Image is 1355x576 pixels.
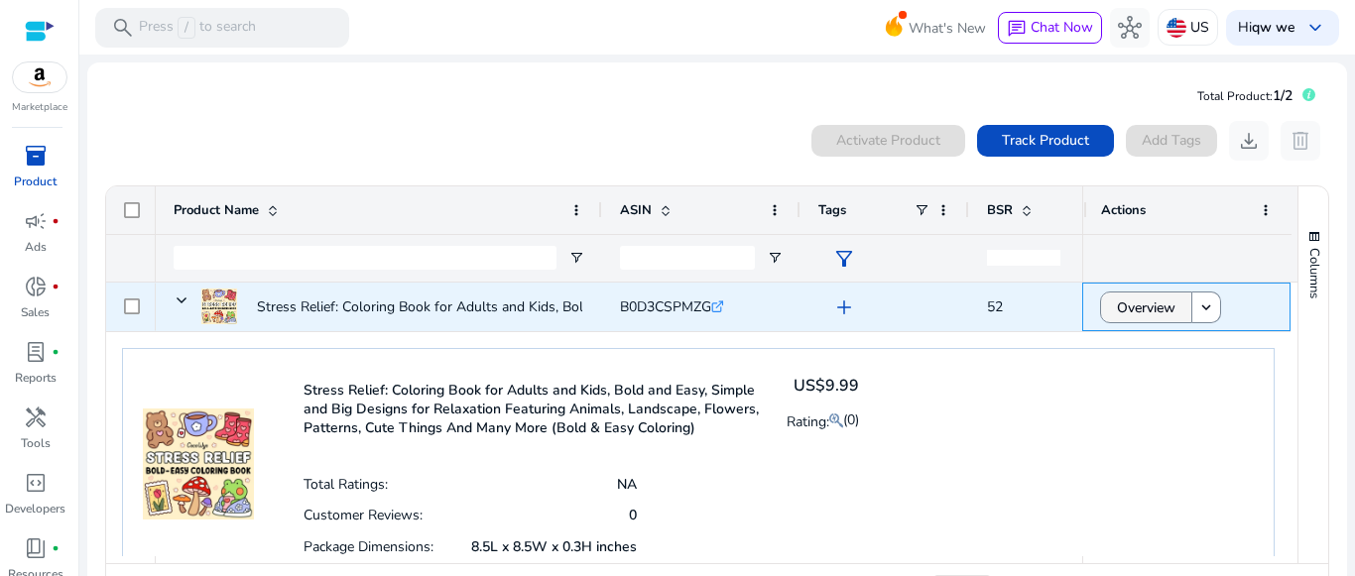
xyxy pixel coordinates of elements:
[1002,130,1089,151] span: Track Product
[1305,248,1323,298] span: Columns
[1252,18,1295,37] b: qw we
[304,475,388,494] p: Total Ratings:
[5,500,65,518] p: Developers
[15,369,57,387] p: Reports
[620,201,652,219] span: ASIN
[617,475,637,494] p: NA
[21,434,51,452] p: Tools
[24,340,48,364] span: lab_profile
[24,275,48,298] span: donut_small
[25,238,47,256] p: Ads
[13,62,66,92] img: amazon.svg
[178,17,195,39] span: /
[987,297,1003,316] span: 52
[52,348,60,356] span: fiber_manual_record
[1101,201,1146,219] span: Actions
[1238,21,1295,35] p: Hi
[1229,121,1269,161] button: download
[629,506,637,524] p: 0
[818,201,846,219] span: Tags
[471,537,637,556] p: 8.5L x 8.5W x 0.3H inches
[787,377,859,396] h4: US$9.99
[568,250,584,266] button: Open Filter Menu
[832,247,856,271] span: filter_alt
[767,250,783,266] button: Open Filter Menu
[24,405,48,429] span: handyman
[12,100,67,115] p: Marketplace
[1167,18,1186,38] img: us.svg
[24,536,48,560] span: book_4
[52,283,60,290] span: fiber_manual_record
[977,125,1114,157] button: Track Product
[257,287,662,327] p: Stress Relief: Coloring Book for Adults and Kids, Bold and Easy,...
[620,297,711,316] span: B0D3CSPMZG
[1237,129,1261,153] span: download
[21,303,50,321] p: Sales
[1190,10,1209,45] p: US
[24,209,48,233] span: campaign
[201,288,237,324] img: 51SV5MQFu6L.jpg
[139,17,256,39] p: Press to search
[1007,19,1027,39] span: chat
[620,246,755,270] input: ASIN Filter Input
[787,408,843,432] p: Rating:
[304,506,423,524] p: Customer Reviews:
[24,471,48,495] span: code_blocks
[832,295,856,319] span: add
[987,201,1013,219] span: BSR
[111,16,135,40] span: search
[304,537,433,556] p: Package Dimensions:
[1110,8,1150,48] button: hub
[1100,291,1192,323] button: Overview
[1197,88,1273,104] span: Total Product:
[909,11,986,46] span: What's New
[174,246,556,270] input: Product Name Filter Input
[304,381,762,437] p: Stress Relief: Coloring Book for Adults and Kids, Bold and Easy, Simple and Big Designs for Relax...
[1118,16,1142,40] span: hub
[843,410,859,429] span: (0)
[143,369,254,519] img: 51SV5MQFu6L.jpg
[174,201,259,219] span: Product Name
[1117,288,1175,328] span: Overview
[1273,86,1293,105] span: 1/2
[1303,16,1327,40] span: keyboard_arrow_down
[1031,18,1093,37] span: Chat Now
[998,12,1102,44] button: chatChat Now
[52,544,60,552] span: fiber_manual_record
[24,144,48,168] span: inventory_2
[14,173,57,190] p: Product
[52,217,60,225] span: fiber_manual_record
[1197,298,1215,316] mat-icon: keyboard_arrow_down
